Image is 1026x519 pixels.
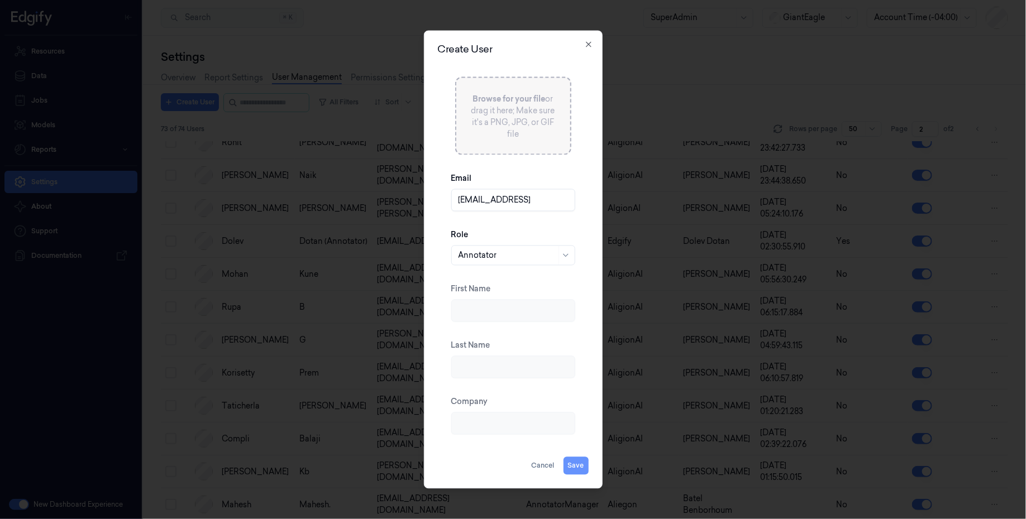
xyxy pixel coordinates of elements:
[451,283,491,295] label: First Name
[451,340,490,351] label: Last Name
[564,457,589,475] button: Save
[451,396,488,407] label: Company
[451,229,469,241] label: Role
[527,457,559,475] button: Cancel
[470,94,557,141] p: or drag it here; Make sure it's a PNG, JPG, or GIF file
[451,173,472,184] label: Email
[473,94,546,104] span: Browse for your file
[438,45,589,55] h2: Create User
